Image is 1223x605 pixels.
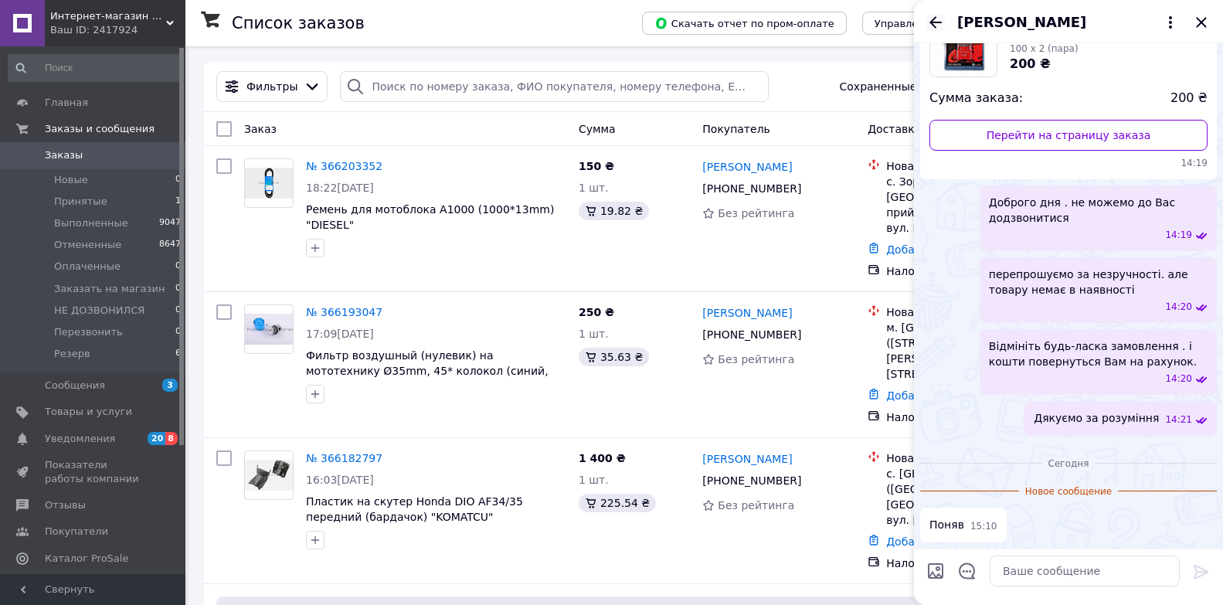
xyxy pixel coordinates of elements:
[306,349,549,393] a: Фильтр воздушный (нулевик) на мототехнику Ø35mm, 45* колокол (синий, прозрачный) .
[579,348,649,366] div: 35.63 ₴
[886,450,1054,466] div: Нова Пошта
[1034,410,1159,427] span: Дякуємо за розуміння
[45,458,143,486] span: Показатели работы компании
[579,182,609,194] span: 1 шт.
[306,495,523,523] span: Пластик на скутер Honda DIO AF34/35 передний (бардачок) "KOMATCU"
[45,552,128,566] span: Каталог ProSale
[920,455,1217,471] div: 12.10.2025
[718,207,794,219] span: Без рейтинга
[54,304,144,318] span: НЕ ДОЗВОНИЛСЯ
[579,452,626,464] span: 1 400 ₴
[957,561,977,581] button: Открыть шаблоны ответов
[886,174,1054,236] div: с. Зоря ([GEOGRAPHIC_DATA], [GEOGRAPHIC_DATA].), Пункт приймання-видачі (до 30 кг): вул. Щедра, 2
[886,466,1054,528] div: с. [GEOGRAPHIC_DATA] ([GEOGRAPHIC_DATA], [GEOGRAPHIC_DATA].), №1: вул. [PERSON_NAME], 17 Г
[886,556,1054,571] div: Наложенный платеж
[45,122,155,136] span: Заказы и сообщения
[159,216,181,230] span: 9047
[159,238,181,252] span: 8647
[642,12,847,35] button: Скачать отчет по пром-оплате
[862,12,1008,35] button: Управление статусами
[989,267,1208,297] span: перепрошуємо за незручності. але товару немає в наявності
[45,525,108,539] span: Покупатели
[886,263,1054,279] div: Наложенный платеж
[45,148,83,162] span: Заказы
[970,520,997,533] span: 15:10 12.10.2025
[929,517,964,533] span: Поняв
[886,304,1054,320] div: Нова Пошта
[175,304,181,318] span: 0
[718,499,794,512] span: Без рейтинга
[175,325,181,339] span: 0
[245,168,293,199] img: Фото товару
[175,173,181,187] span: 0
[306,203,554,231] a: Ремень для мотоблока A1000 (1000*13mm) "DIESEL"
[306,328,374,340] span: 17:09[DATE]
[926,13,945,32] button: Назад
[989,338,1208,369] span: Відмініть будь-ласка замовлення . і кошти повернуться Вам на рахунок.
[1165,372,1192,386] span: 14:20 10.10.2025
[702,123,770,135] span: Покупатель
[244,123,277,135] span: Заказ
[1165,229,1192,242] span: 14:19 10.10.2025
[45,96,88,110] span: Главная
[232,14,365,32] h1: Список заказов
[579,306,614,318] span: 250 ₴
[886,243,960,256] a: Добавить ЭН
[868,123,975,135] span: Доставка и оплата
[1192,13,1211,32] button: Закрыть
[929,90,1023,107] span: Сумма заказа:
[45,498,86,512] span: Отзывы
[579,494,656,512] div: 225.54 ₴
[579,160,614,172] span: 150 ₴
[1042,457,1096,471] span: Сегодня
[8,54,182,82] input: Поиск
[306,182,374,194] span: 18:22[DATE]
[54,260,121,274] span: Оплаченные
[702,305,792,321] a: [PERSON_NAME]
[45,405,132,419] span: Товары и услуги
[54,347,90,361] span: Резерв
[245,314,293,345] img: Фото товару
[579,328,609,340] span: 1 шт.
[54,173,88,187] span: Новые
[244,450,294,500] a: Фото товару
[1019,485,1118,498] span: Новое сообщение
[929,120,1208,151] a: Перейти на страницу заказа
[244,304,294,354] a: Фото товару
[306,474,374,486] span: 16:03[DATE]
[579,202,649,220] div: 19.82 ₴
[175,282,181,296] span: 0
[886,158,1054,174] div: Нова Пошта
[50,23,185,37] div: Ваш ID: 2417924
[702,328,801,341] span: [PHONE_NUMBER]
[929,157,1208,170] span: 14:19 10.10.2025
[886,410,1054,425] div: Наложенный платеж
[1170,90,1208,107] span: 200 ₴
[579,474,609,486] span: 1 шт.
[886,535,960,548] a: Добавить ЭН
[175,347,181,361] span: 6
[165,432,178,445] span: 8
[702,474,801,487] span: [PHONE_NUMBER]
[702,159,792,175] a: [PERSON_NAME]
[1165,301,1192,314] span: 14:20 10.10.2025
[1010,56,1051,71] span: 200 ₴
[957,12,1086,32] span: [PERSON_NAME]
[244,158,294,208] a: Фото товару
[162,379,178,392] span: 3
[989,195,1208,226] span: Доброго дня . не можемо до Вас додзвонитися
[54,195,107,209] span: Принятые
[1010,43,1079,54] span: 100 x 2 (пара)
[54,216,128,230] span: Выполненные
[930,10,997,76] img: 521426512_w100_h100_kolodki-tormoznye-disk.jpg
[306,452,382,464] a: № 366182797
[54,325,123,339] span: Перезвонить
[148,432,165,445] span: 20
[175,260,181,274] span: 0
[340,71,768,102] input: Поиск по номеру заказа, ФИО покупателя, номеру телефона, Email, номеру накладной
[45,379,105,393] span: Сообщения
[45,432,115,446] span: Уведомления
[886,320,1054,382] div: м. [GEOGRAPHIC_DATA] ([STREET_ADDRESS]: вул. [PERSON_NAME][STREET_ADDRESS]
